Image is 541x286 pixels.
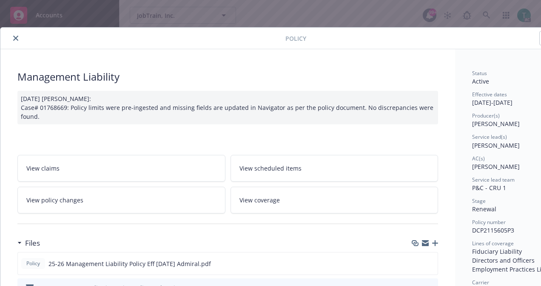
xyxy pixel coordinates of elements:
span: View policy changes [26,196,83,205]
span: View claims [26,164,60,173]
span: Active [472,77,489,85]
button: preview file [427,259,434,268]
span: Status [472,70,487,77]
a: View coverage [231,187,438,213]
button: close [11,33,21,43]
span: Lines of coverage [472,240,514,247]
span: Policy number [472,219,506,226]
a: View policy changes [17,187,225,213]
span: DCP2115605P3 [472,226,514,234]
span: Service lead(s) [472,133,507,140]
span: [PERSON_NAME] [472,120,520,128]
h3: Files [25,238,40,249]
span: View scheduled items [239,164,302,173]
span: AC(s) [472,155,485,162]
span: 25-26 Management Liability Policy Eff [DATE] Admiral.pdf [48,259,211,268]
a: View claims [17,155,225,182]
span: Service lead team [472,176,515,183]
span: P&C - CRU 1 [472,184,506,192]
span: View coverage [239,196,280,205]
div: Management Liability [17,70,438,84]
span: Stage [472,197,486,205]
span: Policy [285,34,306,43]
div: [DATE] [PERSON_NAME]: Case# 01768669: Policy limits were pre-ingested and missing fields are upda... [17,91,438,124]
span: [PERSON_NAME] [472,163,520,171]
span: Policy [25,260,42,267]
div: Files [17,238,40,249]
span: [PERSON_NAME] [472,141,520,149]
span: Renewal [472,205,496,213]
span: Carrier [472,279,489,286]
span: Producer(s) [472,112,500,119]
button: download file [413,259,420,268]
span: Effective dates [472,91,507,98]
a: View scheduled items [231,155,438,182]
